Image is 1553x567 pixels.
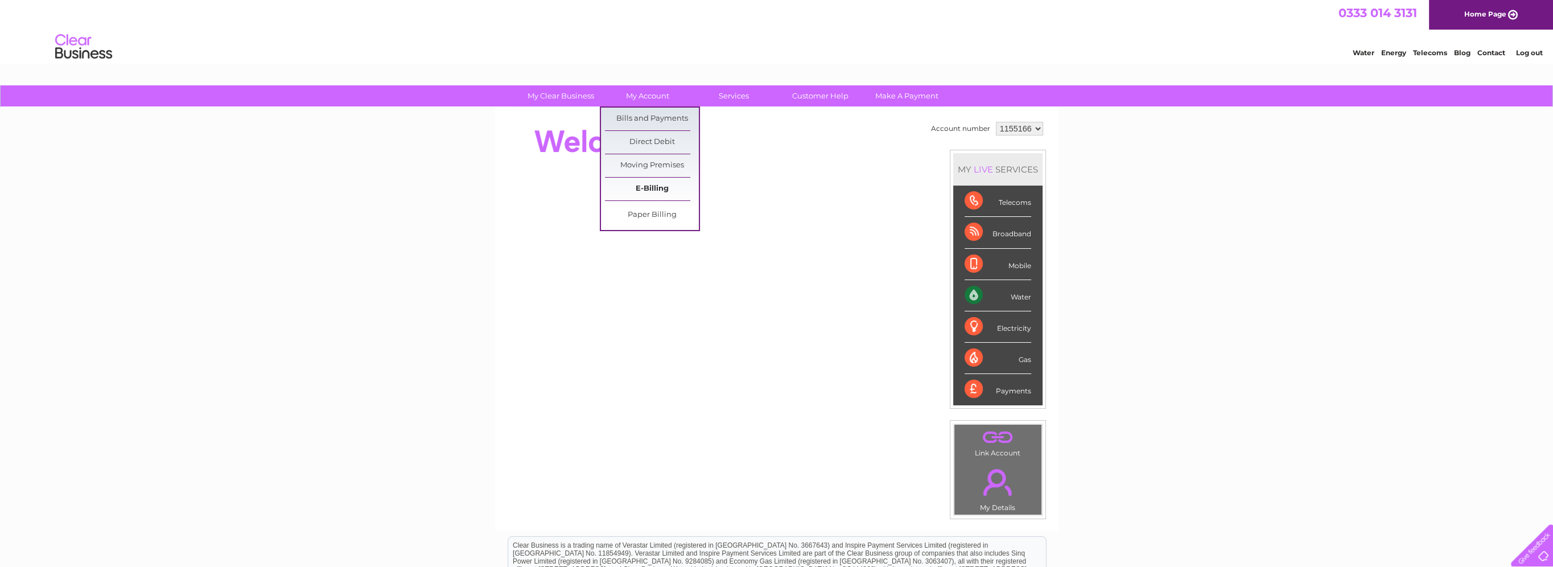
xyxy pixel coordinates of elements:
[605,204,699,227] a: Paper Billing
[971,164,995,175] div: LIVE
[1477,48,1505,57] a: Contact
[1353,48,1374,57] a: Water
[1515,48,1542,57] a: Log out
[957,462,1039,502] a: .
[953,153,1043,186] div: MY SERVICES
[508,6,1046,55] div: Clear Business is a trading name of Verastar Limited (registered in [GEOGRAPHIC_DATA] No. 3667643...
[55,30,113,64] img: logo.png
[1338,6,1417,20] a: 0333 014 3131
[687,85,781,106] a: Services
[514,85,608,106] a: My Clear Business
[965,249,1031,280] div: Mobile
[965,186,1031,217] div: Telecoms
[965,311,1031,343] div: Electricity
[605,108,699,130] a: Bills and Payments
[965,280,1031,311] div: Water
[600,85,694,106] a: My Account
[965,217,1031,248] div: Broadband
[928,119,993,138] td: Account number
[1381,48,1406,57] a: Energy
[1454,48,1470,57] a: Blog
[954,459,1042,515] td: My Details
[773,85,867,106] a: Customer Help
[965,374,1031,405] div: Payments
[954,424,1042,460] td: Link Account
[860,85,954,106] a: Make A Payment
[605,131,699,154] a: Direct Debit
[957,428,1039,447] a: .
[605,154,699,177] a: Moving Premises
[1413,48,1447,57] a: Telecoms
[605,178,699,200] a: E-Billing
[965,343,1031,374] div: Gas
